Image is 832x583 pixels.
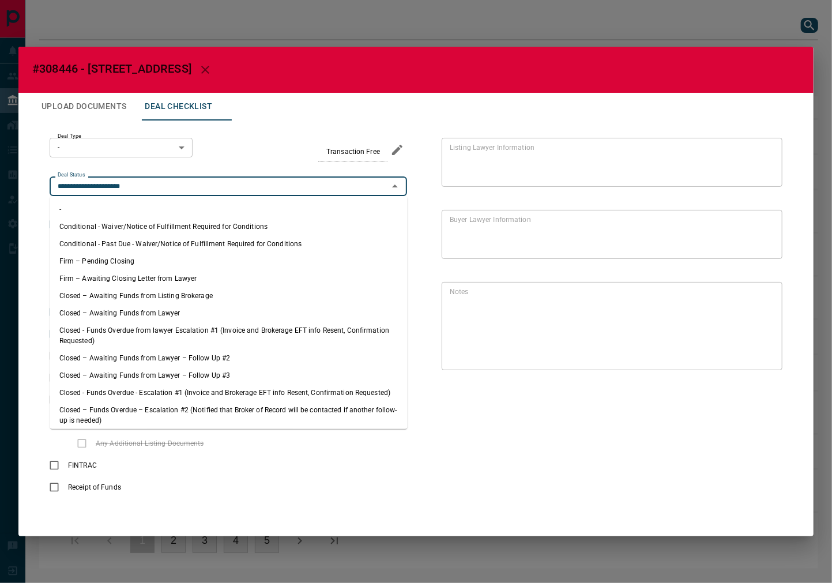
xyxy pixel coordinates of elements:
li: Closed – Awaiting Funds from Lawyer [50,304,408,322]
div: - [50,138,193,157]
li: Firm – Pending Closing [50,253,408,270]
li: Closed – Funds Overdue - Escalation #3 (Broker of Record has been Contacted) [50,429,408,446]
li: Closed – Awaiting Funds from Lawyer – Follow Up #2 [50,349,408,367]
label: Deal Type [58,133,81,140]
li: Firm – Awaiting Closing Letter from Lawyer [50,270,408,287]
li: Closed – Awaiting Funds from Lawyer – Follow Up #3 [50,367,408,384]
li: Closed - Funds Overdue from lawyer Escalation #1 (Invoice and Brokerage EFT info Resent, Confirma... [50,322,408,349]
li: - [50,201,408,218]
button: Upload Documents [32,93,135,121]
li: Conditional - Past Due - Waiver/Notice of Fulfillment Required for Conditions [50,235,408,253]
span: #308446 - [STREET_ADDRESS] [32,62,191,76]
li: Conditional - Waiver/Notice of Fulfillment Required for Conditions [50,218,408,235]
button: Deal Checklist [135,93,221,121]
textarea: text field [450,215,770,254]
li: Closed - Funds Overdue - Escalation #1 (Invoice and Brokerage EFT info Resent, Confirmation Reque... [50,384,408,401]
span: Any Additional Listing Documents [93,438,207,449]
button: Close [387,178,403,194]
span: Receipt of Funds [65,482,124,492]
li: Closed – Funds Overdue – Escalation #2 (Notified that Broker of Record will be contacted if anoth... [50,401,408,429]
textarea: text field [450,287,770,365]
span: FINTRAC [65,460,100,471]
button: edit [387,140,407,160]
textarea: text field [450,142,770,182]
li: Closed – Awaiting Funds from Listing Brokerage [50,287,408,304]
label: Deal Status [58,171,85,179]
